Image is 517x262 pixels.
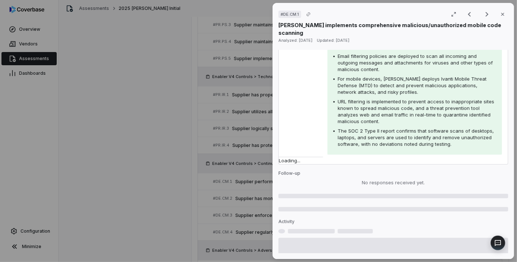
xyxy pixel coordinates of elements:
[278,170,508,179] p: Follow-up
[338,53,493,72] span: Email filtering policies are deployed to scan all incoming and outgoing messages and attachments ...
[317,38,349,43] span: Updated: [DATE]
[278,21,508,37] p: [PERSON_NAME] implements comprehensive malicious/unauthorized mobile code scanning
[281,11,299,17] span: # DE.CM.1
[462,10,477,19] button: Previous result
[338,99,494,124] span: URL filtering is implemented to prevent access to inappropriate sites known to spread malicious c...
[338,76,487,95] span: For mobile devices, [PERSON_NAME] deploys Ivanti Mobile Threat Defense (MTD) to detect and preven...
[302,8,315,21] button: Copy link
[278,179,508,187] div: No responses received yet.
[338,128,494,147] span: The SOC 2 Type II report confirms that software scans of desktops, laptops, and servers are used ...
[279,157,323,165] div: Loading...
[480,10,494,19] button: Next result
[278,219,508,228] p: Activity
[278,38,312,43] span: Analyzed: [DATE]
